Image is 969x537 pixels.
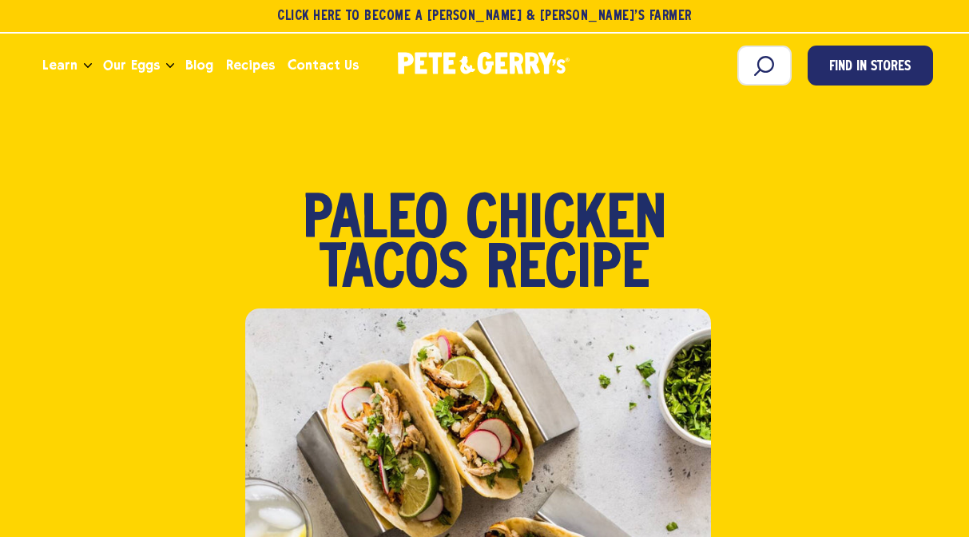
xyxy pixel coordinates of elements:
span: Paleo [303,197,448,246]
span: Chicken [466,197,667,246]
span: Find in Stores [829,57,911,78]
button: Open the dropdown menu for Our Eggs [166,63,174,69]
span: Recipes [226,55,275,75]
span: Contact Us [288,55,359,75]
a: Blog [179,44,220,87]
span: Recipe [486,246,649,296]
input: Search [737,46,792,86]
button: Open the dropdown menu for Learn [84,63,92,69]
span: Learn [42,55,77,75]
span: Our Eggs [103,55,159,75]
a: Find in Stores [808,46,933,86]
span: Tacos [320,246,468,296]
a: Learn [36,44,84,87]
a: Our Eggs [97,44,165,87]
a: Contact Us [281,44,365,87]
a: Recipes [220,44,281,87]
span: Blog [185,55,213,75]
